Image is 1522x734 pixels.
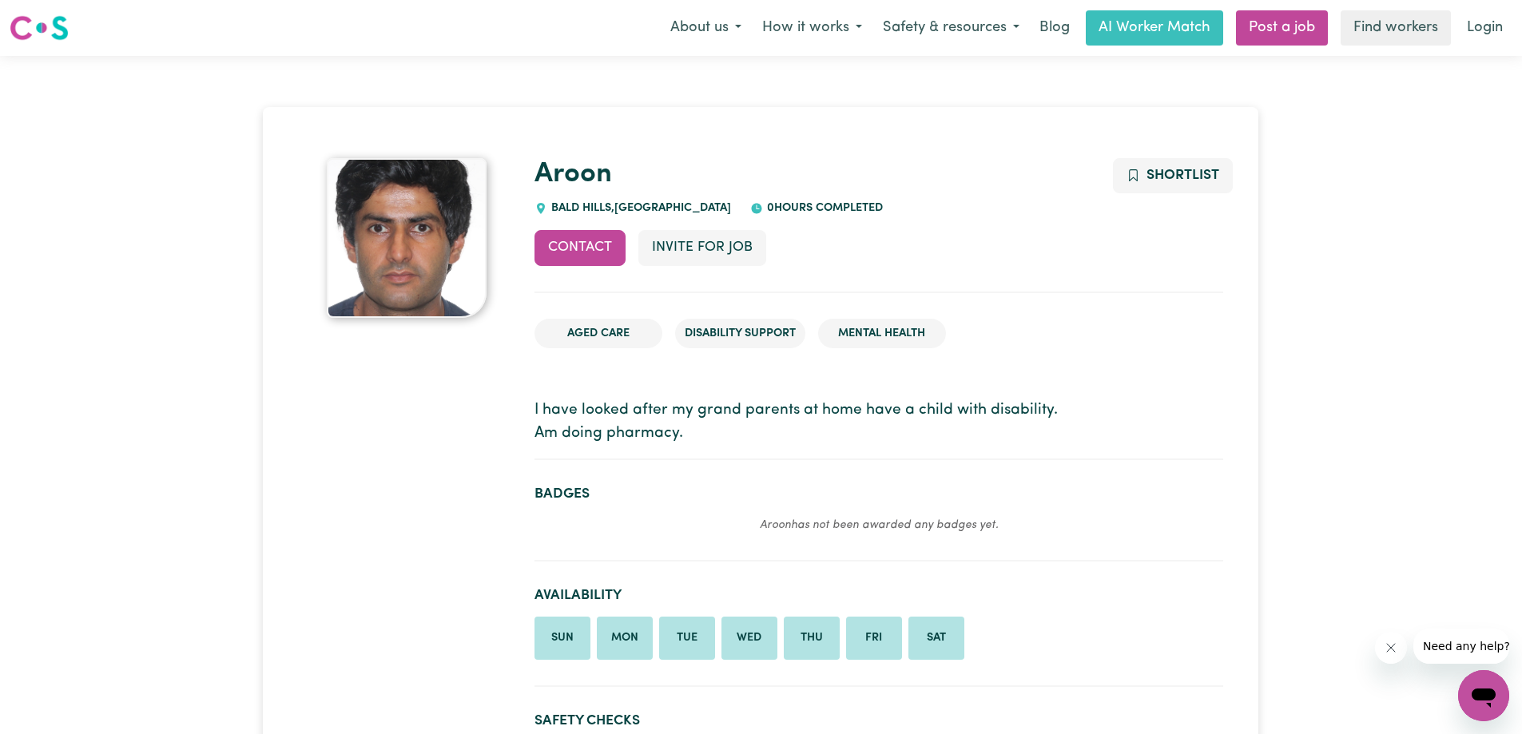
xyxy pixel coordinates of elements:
[327,158,487,318] img: Aroon
[10,10,69,46] a: Careseekers logo
[760,519,999,531] em: Aroon has not been awarded any badges yet.
[10,14,69,42] img: Careseekers logo
[1086,10,1223,46] a: AI Worker Match
[846,617,902,660] li: Available on Friday
[1413,629,1509,664] iframe: Message from company
[784,617,840,660] li: Available on Thursday
[1113,158,1234,193] button: Add to shortlist
[872,11,1030,45] button: Safety & resources
[638,230,766,265] button: Invite for Job
[1375,632,1407,664] iframe: Close message
[1458,670,1509,721] iframe: Button to launch messaging window
[1341,10,1451,46] a: Find workers
[1030,10,1079,46] a: Blog
[908,617,964,660] li: Available on Saturday
[534,486,1223,502] h2: Badges
[534,161,612,188] a: Aroon
[534,230,626,265] button: Contact
[1236,10,1328,46] a: Post a job
[721,617,777,660] li: Available on Wednesday
[547,202,731,214] span: BALD HILLS , [GEOGRAPHIC_DATA]
[1146,169,1219,182] span: Shortlist
[659,617,715,660] li: Available on Tuesday
[818,319,946,349] li: Mental Health
[534,712,1223,729] h2: Safety Checks
[534,617,590,660] li: Available on Sunday
[298,158,515,318] a: Aroon's profile picture'
[763,202,883,214] span: 0 hours completed
[534,587,1223,604] h2: Availability
[534,399,1223,446] p: I have looked after my grand parents at home have a child with disability. Am doing pharmacy.
[597,617,653,660] li: Available on Monday
[660,11,752,45] button: About us
[10,11,97,24] span: Need any help?
[534,319,662,349] li: Aged Care
[1457,10,1512,46] a: Login
[752,11,872,45] button: How it works
[675,319,805,349] li: Disability Support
